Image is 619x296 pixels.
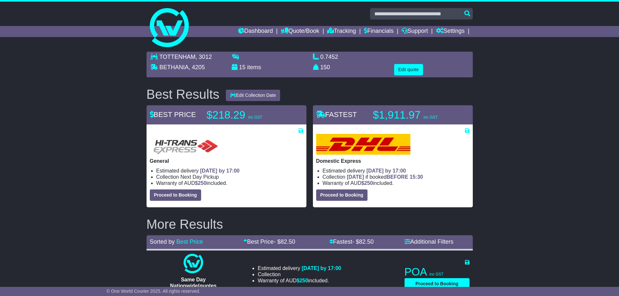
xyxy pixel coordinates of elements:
a: Fastest- $82.50 [329,238,374,245]
span: Sorted by [150,238,175,245]
p: $1,911.97 [373,109,454,122]
span: 82.50 [280,238,295,245]
img: One World Courier: Same Day Nationwide(quotes take 0.5-1 hour) [184,254,203,273]
span: 15 [239,64,246,71]
span: FASTEST [316,110,357,119]
li: Estimated delivery [323,168,470,174]
li: Warranty of AUD included. [156,180,303,186]
p: Domestic Express [316,158,470,164]
span: 250 [198,180,207,186]
a: Best Price [176,238,203,245]
img: HiTrans (Machship): General [150,134,221,155]
p: POA [405,265,470,278]
li: Collection [258,271,341,277]
h2: More Results [147,217,473,231]
a: Settings [436,26,465,37]
li: Collection [323,174,470,180]
span: 250 [364,180,373,186]
span: inc GST [430,272,444,277]
a: Support [402,26,428,37]
span: inc GST [248,115,262,120]
span: TOTTENHAM [159,54,196,60]
span: [DATE] by 17:00 [367,168,406,174]
p: General [150,158,303,164]
a: Tracking [327,26,356,37]
span: 0.7452 [320,54,338,60]
span: , 4205 [189,64,205,71]
span: 150 [320,64,330,71]
span: BETHANIA [160,64,189,71]
span: 82.50 [359,238,374,245]
span: inc GST [423,115,437,120]
span: - $ [352,238,374,245]
span: [DATE] by 17:00 [200,168,240,174]
a: Financials [364,26,393,37]
button: Proceed to Booking [150,189,201,201]
li: Warranty of AUD included. [258,277,341,284]
span: items [247,64,261,71]
span: $ [195,180,207,186]
span: 250 [300,278,308,283]
a: Best Price- $82.50 [243,238,295,245]
div: Best Results [143,87,223,101]
span: if booked [347,174,423,180]
li: Estimated delivery [258,265,341,271]
span: BEST PRICE [150,110,196,119]
li: Estimated delivery [156,168,303,174]
button: Proceed to Booking [316,189,368,201]
li: Collection [156,174,303,180]
img: DHL: Domestic Express [316,134,410,155]
span: - $ [274,238,295,245]
span: $ [297,278,308,283]
li: Warranty of AUD included. [323,180,470,186]
span: , 3012 [196,54,212,60]
button: Edit Collection Date [226,90,280,101]
p: $218.29 [207,109,288,122]
span: BEFORE [387,174,408,180]
span: [DATE] [347,174,364,180]
a: Additional Filters [405,238,454,245]
button: Proceed to Booking [405,278,470,290]
button: Edit quote [394,64,423,75]
span: Next Day Pickup [180,174,219,180]
a: Quote/Book [281,26,319,37]
span: [DATE] by 17:00 [302,265,341,271]
span: 15:30 [410,174,423,180]
span: $ [361,180,373,186]
span: © One World Courier 2025. All rights reserved. [107,289,200,294]
span: Same Day Nationwide(quotes take 0.5-1 hour) [170,277,216,295]
a: Dashboard [238,26,273,37]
